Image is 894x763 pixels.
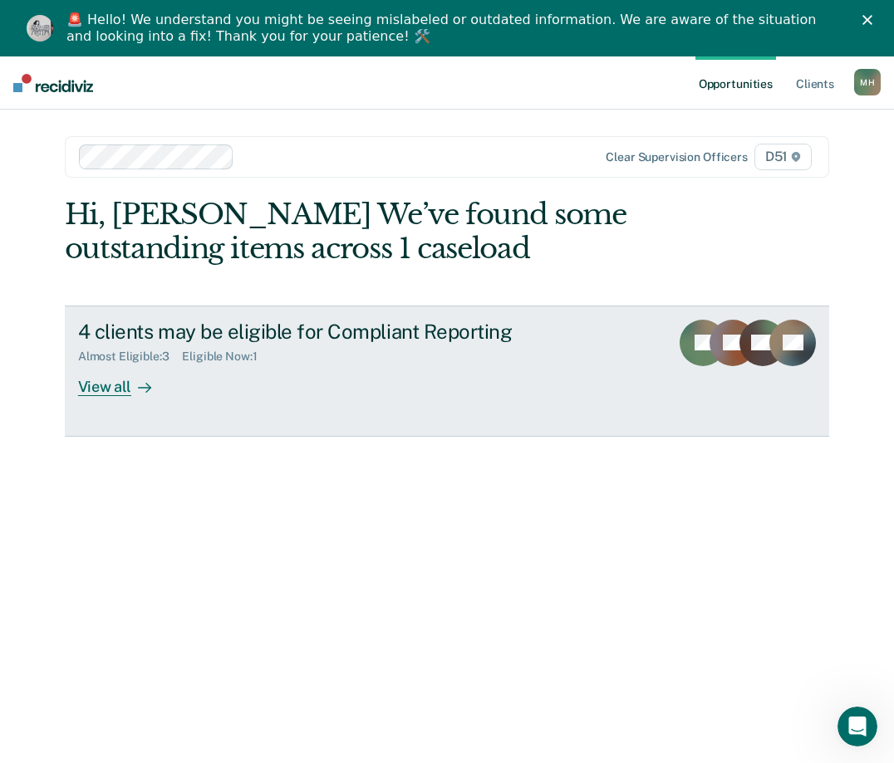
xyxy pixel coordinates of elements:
iframe: Intercom live chat [838,707,877,746]
a: Opportunities [695,56,776,110]
div: Hi, [PERSON_NAME] We’ve found some outstanding items across 1 caseload [65,198,676,266]
div: M H [854,69,881,95]
div: 🚨 Hello! We understand you might be seeing mislabeled or outdated information. We are aware of th... [66,12,841,45]
img: Recidiviz [13,74,93,92]
div: Close [862,15,879,25]
a: Clients [793,56,838,110]
button: MH [854,69,881,95]
div: Clear supervision officers [606,150,747,164]
span: D51 [754,144,812,170]
div: View all [78,364,171,396]
img: Profile image for Kim [27,15,53,42]
a: 4 clients may be eligible for Compliant ReportingAlmost Eligible:3Eligible Now:1View all [65,306,829,437]
div: Almost Eligible : 3 [78,350,183,364]
div: 4 clients may be eligible for Compliant Reporting [78,320,656,344]
div: Eligible Now : 1 [182,350,270,364]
